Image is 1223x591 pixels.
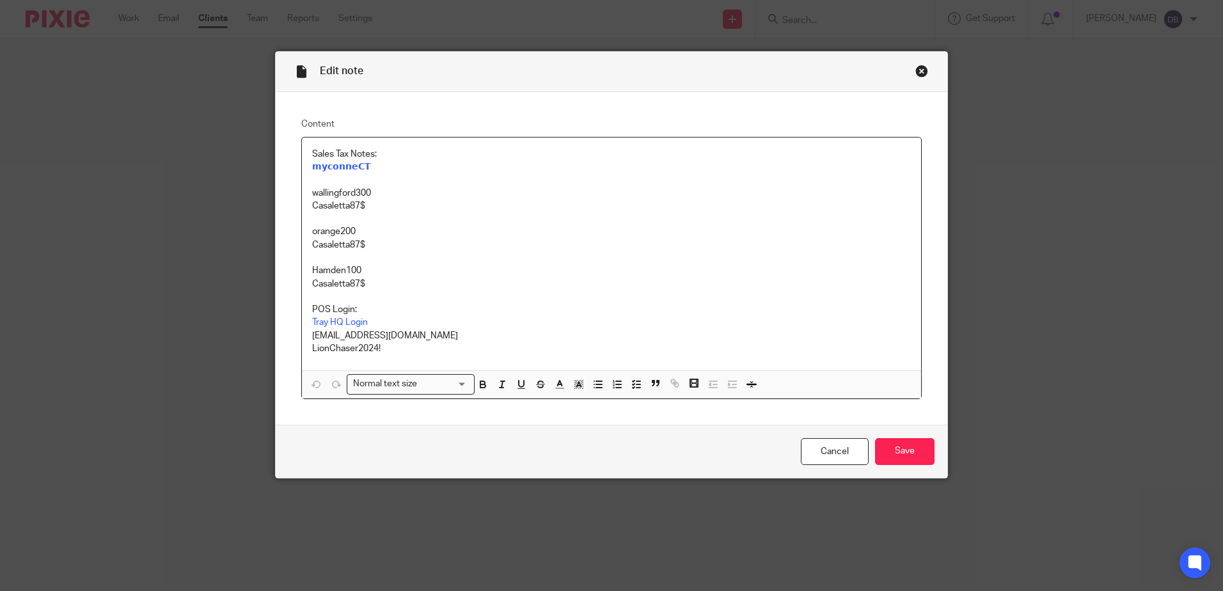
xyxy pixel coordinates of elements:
a: 𝗺𝘆𝗰𝗼𝗻𝗻𝗲𝗖𝗧 [312,162,371,171]
p: [EMAIL_ADDRESS][DOMAIN_NAME] [312,329,911,342]
p: LionChaser2024! [312,342,911,355]
p: Casaletta87$ [312,239,911,251]
div: Search for option [347,374,475,394]
label: Content [301,118,922,130]
input: Search for option [421,377,467,391]
span: Edit note [320,66,363,76]
p: wallingford300 [312,187,911,200]
p: Casaletta87$ [312,278,911,290]
p: Hamden100 [312,264,911,277]
p: Sales Tax Notes: [312,148,911,161]
p: orange200 [312,225,911,238]
input: Save [875,438,935,466]
span: Normal text size [350,377,420,391]
p: POS Login: [312,303,911,316]
a: Tray HQ Login [312,318,368,327]
div: Close this dialog window [915,65,928,77]
a: Cancel [801,438,869,466]
p: Casaletta87$ [312,200,911,212]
